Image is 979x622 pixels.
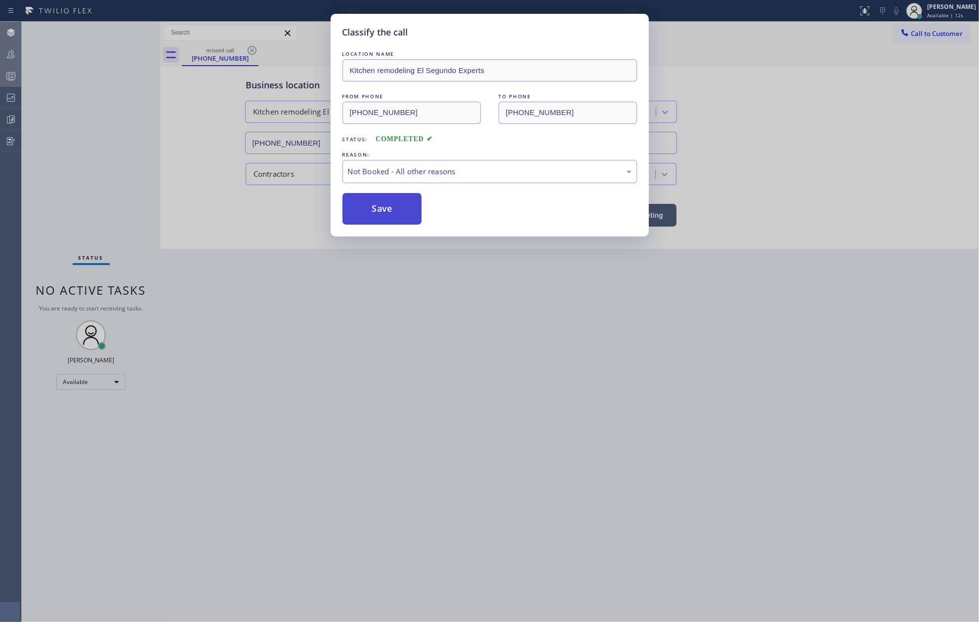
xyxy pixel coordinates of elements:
[348,166,632,177] div: Not Booked - All other reasons
[499,102,637,124] input: To phone
[342,193,422,225] button: Save
[376,135,433,143] span: COMPLETED
[342,136,368,143] span: Status:
[499,91,637,102] div: TO PHONE
[342,102,481,124] input: From phone
[342,91,481,102] div: FROM PHONE
[342,26,408,39] h5: Classify the call
[342,150,637,160] div: REASON:
[342,49,637,59] div: LOCATION NAME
